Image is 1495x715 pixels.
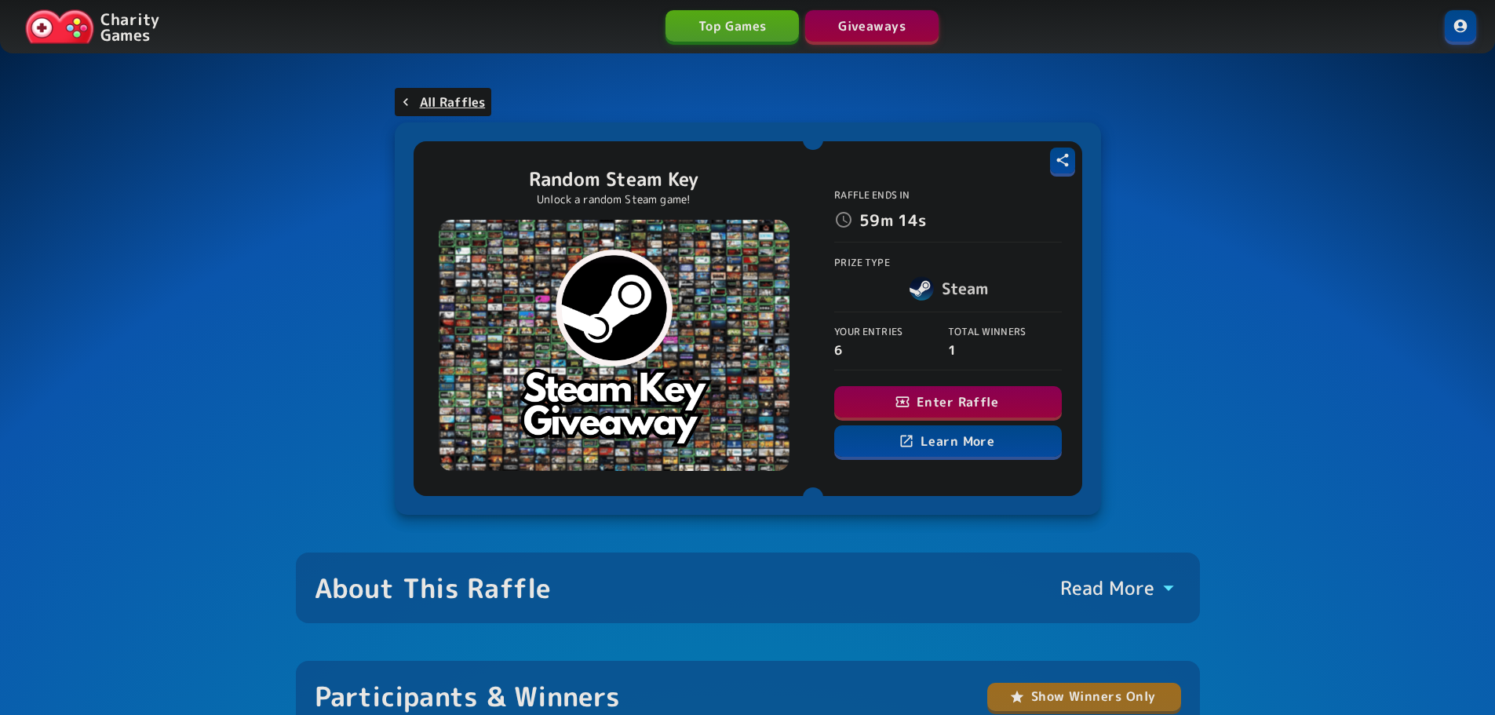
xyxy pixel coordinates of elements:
img: Charity.Games [25,9,94,44]
a: Charity Games [19,6,166,47]
button: Show Winners Only [987,683,1181,711]
div: About This Raffle [315,571,552,604]
span: Your Entries [834,325,902,338]
p: Read More [1060,575,1154,600]
img: Random Steam Key [439,220,789,471]
p: All Raffles [420,93,486,111]
div: Participants & Winners [315,680,621,713]
span: Total Winners [948,325,1026,338]
span: Raffle Ends In [834,188,910,202]
p: Charity Games [100,11,159,42]
a: Giveaways [805,10,939,42]
a: Learn More [834,425,1062,457]
a: All Raffles [395,88,492,116]
button: About This RaffleRead More [296,553,1200,623]
button: Enter Raffle [834,386,1062,418]
span: Prize Type [834,256,890,269]
p: 59m 14s [859,207,926,232]
p: 1 [948,341,1062,359]
h6: Steam [942,275,989,301]
p: Unlock a random Steam game! [529,192,698,207]
p: 6 [834,341,948,359]
a: Top Games [665,10,799,42]
p: Random Steam Key [529,166,698,192]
